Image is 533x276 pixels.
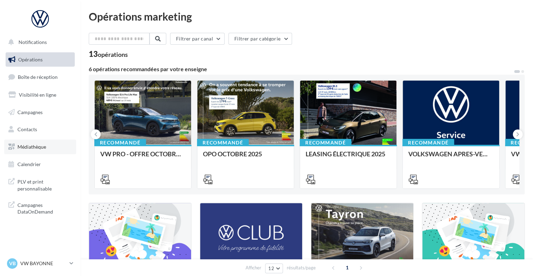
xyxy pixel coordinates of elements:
[228,33,292,45] button: Filtrer par catégorie
[6,257,75,270] a: VB VW BAYONNE
[17,200,72,215] span: Campagnes DataOnDemand
[9,260,16,267] span: VB
[18,74,58,80] span: Boîte de réception
[98,51,128,58] div: opérations
[203,150,288,164] div: OPO OCTOBRE 2025
[4,69,76,84] a: Boîte de réception
[197,139,249,147] div: Recommandé
[18,57,43,62] span: Opérations
[17,144,46,150] span: Médiathèque
[4,197,76,218] a: Campagnes DataOnDemand
[4,122,76,137] a: Contacts
[89,50,128,58] div: 13
[300,139,351,147] div: Recommandé
[268,266,274,271] span: 12
[17,126,37,132] span: Contacts
[4,88,76,102] a: Visibilité en ligne
[246,264,261,271] span: Afficher
[287,264,316,271] span: résultats/page
[20,260,67,267] p: VW BAYONNE
[306,150,391,164] div: LEASING ÉLECTRIQUE 2025
[4,105,76,120] a: Campagnes
[4,157,76,172] a: Calendrier
[342,262,353,273] span: 1
[100,150,185,164] div: VW PRO - OFFRE OCTOBRE 25
[408,150,494,164] div: VOLKSWAGEN APRES-VENTE
[17,161,41,167] span: Calendrier
[17,177,72,192] span: PLV et print personnalisable
[19,39,47,45] span: Notifications
[402,139,454,147] div: Recommandé
[89,11,525,22] div: Opérations marketing
[4,35,73,50] button: Notifications
[265,263,283,273] button: 12
[4,52,76,67] a: Opérations
[89,66,513,72] div: 6 opérations recommandées par votre enseigne
[19,92,56,98] span: Visibilité en ligne
[170,33,225,45] button: Filtrer par canal
[4,140,76,154] a: Médiathèque
[17,109,43,115] span: Campagnes
[4,174,76,195] a: PLV et print personnalisable
[94,139,146,147] div: Recommandé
